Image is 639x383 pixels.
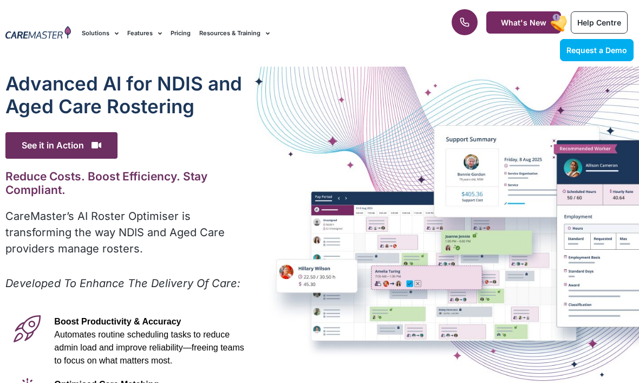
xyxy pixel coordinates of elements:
span: Request a Demo [566,46,627,55]
p: CareMaster’s AI Roster Optimiser is transforming the way NDIS and Aged Care providers manage rost... [5,208,257,257]
a: Resources & Training [199,15,270,51]
span: Help Centre [577,18,621,27]
span: Boost Productivity & Accuracy [54,317,181,326]
a: What's New [486,11,561,34]
a: Request a Demo [560,39,634,61]
h1: Advanced Al for NDIS and Aged Care Rostering [5,72,257,118]
a: Features [127,15,162,51]
a: Help Centre [571,11,628,34]
span: What's New [501,18,546,27]
span: Automates routine scheduling tasks to reduce admin load and improve reliability—freeing teams to ... [54,330,244,365]
a: Pricing [171,15,191,51]
h2: Reduce Costs. Boost Efficiency. Stay Compliant. [5,170,257,197]
nav: Menu [82,15,408,51]
em: Developed To Enhance The Delivery Of Care: [5,277,240,290]
a: Solutions [82,15,119,51]
img: CareMaster Logo [5,26,71,41]
span: See it in Action [5,132,118,159]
